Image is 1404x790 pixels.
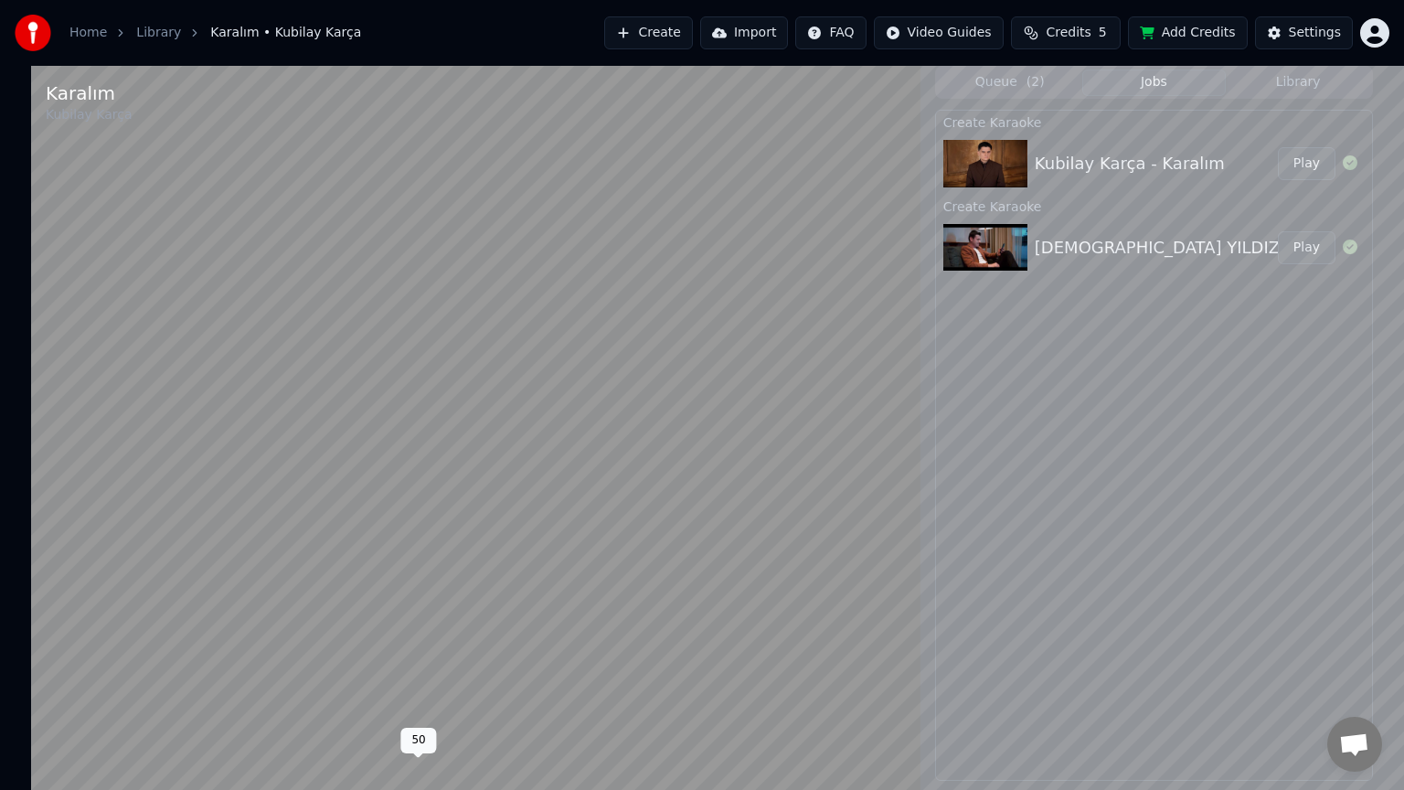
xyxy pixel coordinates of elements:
a: Library [136,24,181,42]
span: Karalım • Kubilay Karça [210,24,361,42]
div: Kubilay Karça [46,106,133,124]
button: Settings [1255,16,1353,49]
div: Karalım [46,80,133,106]
button: Import [700,16,788,49]
div: Kubilay Karça - Karalım [1035,151,1225,176]
button: Create [604,16,693,49]
button: Add Credits [1128,16,1248,49]
span: ( 2 ) [1026,73,1045,91]
span: 5 [1099,24,1107,42]
button: Library [1226,69,1370,96]
button: FAQ [795,16,866,49]
button: Jobs [1082,69,1227,96]
nav: breadcrumb [69,24,361,42]
button: Video Guides [874,16,1004,49]
a: Home [69,24,107,42]
span: Credits [1046,24,1090,42]
div: Create Karaoke [936,111,1372,133]
a: Açık sohbet [1327,717,1382,772]
div: Settings [1289,24,1341,42]
button: Queue [938,69,1082,96]
button: Play [1278,231,1335,264]
button: Play [1278,147,1335,180]
div: Create Karaoke [936,195,1372,217]
div: 50 [400,728,436,753]
img: youka [15,15,51,51]
button: Credits5 [1011,16,1121,49]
